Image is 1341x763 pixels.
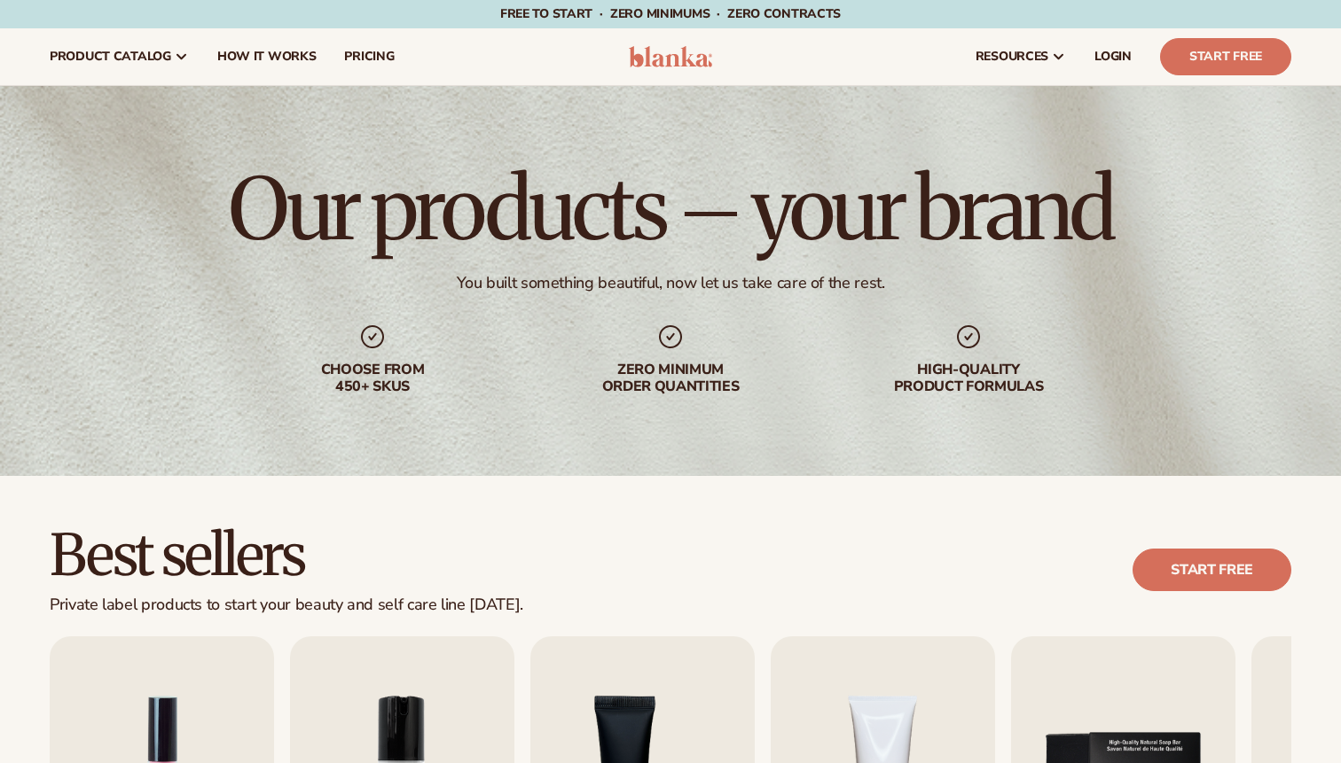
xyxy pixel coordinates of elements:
div: High-quality product formulas [855,362,1082,395]
a: LOGIN [1080,28,1146,85]
div: Private label products to start your beauty and self care line [DATE]. [50,596,523,615]
span: product catalog [50,50,171,64]
a: pricing [330,28,408,85]
div: Choose from 450+ Skus [259,362,486,395]
img: logo [629,46,713,67]
div: You built something beautiful, now let us take care of the rest. [457,273,885,293]
h1: Our products – your brand [229,167,1112,252]
a: How It Works [203,28,331,85]
span: resources [976,50,1048,64]
a: Start Free [1160,38,1291,75]
a: product catalog [35,28,203,85]
span: Free to start · ZERO minimums · ZERO contracts [500,5,841,22]
h2: Best sellers [50,526,523,585]
span: How It Works [217,50,317,64]
a: Start free [1133,549,1291,591]
div: Zero minimum order quantities [557,362,784,395]
a: resources [961,28,1080,85]
span: LOGIN [1094,50,1132,64]
span: pricing [344,50,394,64]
